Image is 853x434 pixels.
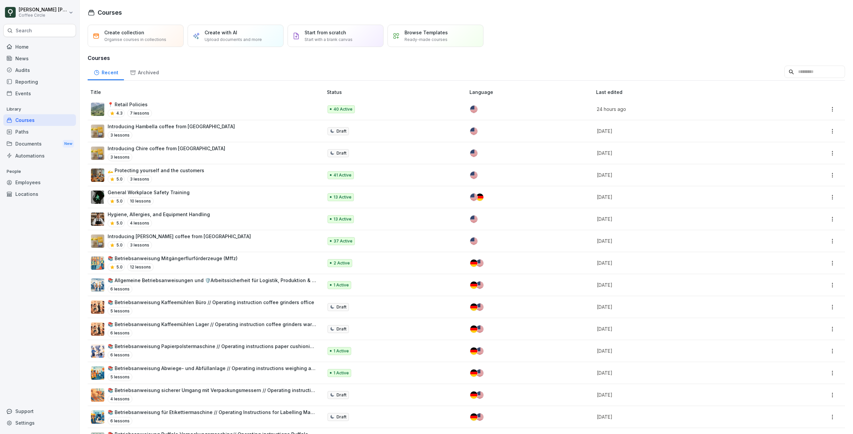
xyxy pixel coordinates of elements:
img: us.svg [470,237,477,245]
p: 6 lessons [108,351,132,359]
p: 5.0 [116,264,123,270]
a: Events [3,88,76,99]
p: 📚 Betriebsanweisung Papierpolstermaschine // Operating instructions paper cushioning machine [108,343,316,350]
img: us.svg [470,194,477,201]
img: us.svg [470,172,477,179]
a: Recent [88,63,124,80]
img: us.svg [476,413,483,421]
div: Archived [124,63,165,80]
p: 📚 Betriebsanweisung Kaffeemühlen Büro // Operating instruction coffee grinders office [108,299,314,306]
img: us.svg [476,391,483,399]
p: 1 Active [334,370,349,376]
img: de.svg [470,347,477,355]
p: 24 hours ago [597,106,774,113]
a: Automations [3,150,76,162]
p: 3 lessons [108,153,132,161]
img: bww9x9miqms8s9iphqwe3dqr.png [91,278,104,292]
img: de.svg [470,413,477,421]
a: Home [3,41,76,53]
a: Settings [3,417,76,429]
img: us.svg [470,128,477,135]
p: Create collection [104,29,144,36]
p: Draft [337,414,347,420]
a: Audits [3,64,76,76]
p: Coffee Circle [19,13,67,18]
p: Organise courses in collections [104,37,166,43]
p: 37 Active [334,238,353,244]
a: DocumentsNew [3,138,76,150]
p: [DATE] [597,281,774,288]
p: 10 lessons [127,197,154,205]
img: bk85lfsedubz2lpoyxhdscj7.png [91,388,104,402]
a: Employees [3,177,76,188]
p: 5 lessons [108,373,132,381]
h3: Courses [88,54,845,62]
p: Introducing [PERSON_NAME] coffee from [GEOGRAPHIC_DATA] [108,233,251,240]
img: dgqjoierlop7afwbaof655oy.png [91,234,104,248]
img: ac712abcg598nvomf669cpja.png [91,344,104,358]
img: eqdbm3ke3gzkx7s2fw8bby4k.png [91,410,104,424]
p: 5.0 [116,220,123,226]
img: dgqjoierlop7afwbaof655oy.png [91,125,104,138]
p: People [3,166,76,177]
div: Support [3,405,76,417]
p: Create with AI [205,29,237,36]
p: [DATE] [597,150,774,157]
img: de.svg [470,281,477,289]
p: Ready-made courses [405,37,447,43]
img: de.svg [470,391,477,399]
p: 📚 Betriebsanweisung Mitgängerflurförderzeuge (Mffz) [108,255,238,262]
p: 13 Active [334,216,352,222]
img: us.svg [470,216,477,223]
p: 3 lessons [127,175,152,183]
p: 5.0 [116,242,123,248]
p: 📚 Betriebsanweisung sicherer Umgang mit Verpackungsmessern // Operating instructions for safe han... [108,387,316,394]
p: 📚 Allgemeine Betriebsanweisungen und 🛡️Arbeitssicherheit für Logistik, Produktion & Rösterei// 📚 ... [108,277,316,284]
div: Documents [3,138,76,150]
p: 4 lessons [108,395,132,403]
p: [DATE] [597,128,774,135]
img: b6bm8nlnb9e4a66i6kerosil.png [91,169,104,182]
img: ssmdzr5vu0bedl37sriyb1fx.png [91,322,104,336]
p: 📚 Betriebsanweisung für Etikettiermaschine // Operating Instructions for Labelling Machine [108,409,316,416]
p: 4 lessons [127,219,152,227]
a: Locations [3,188,76,200]
p: Language [469,89,593,96]
p: Title [90,89,324,96]
p: Status [327,89,467,96]
p: Draft [337,326,347,332]
img: us.svg [476,259,483,267]
img: us.svg [476,347,483,355]
p: 1 Active [334,348,349,354]
img: de.svg [470,369,477,377]
img: de.svg [470,325,477,333]
p: [DATE] [597,259,774,266]
p: 41 Active [334,172,352,178]
img: us.svg [476,369,483,377]
p: 2 Active [334,260,350,266]
p: [PERSON_NAME] [PERSON_NAME] [19,7,67,13]
p: Start from scratch [305,29,346,36]
p: Draft [337,304,347,310]
a: Reporting [3,76,76,88]
p: [DATE] [597,325,774,332]
a: News [3,53,76,64]
p: [DATE] [597,369,774,376]
p: Search [16,27,32,34]
img: dgqjoierlop7afwbaof655oy.png [91,147,104,160]
p: 3 lessons [127,241,152,249]
img: w8tq144x4a2iyma52yp79ole.png [91,213,104,226]
img: us.svg [470,106,477,113]
p: 📚 Betriebsanweisung Abwiege- und Abfüllanlage // Operating instructions weighing and filling syst... [108,365,316,372]
p: 5.0 [116,176,123,182]
p: Library [3,104,76,115]
p: 12 lessons [127,263,154,271]
p: Upload documents and more [205,37,262,43]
